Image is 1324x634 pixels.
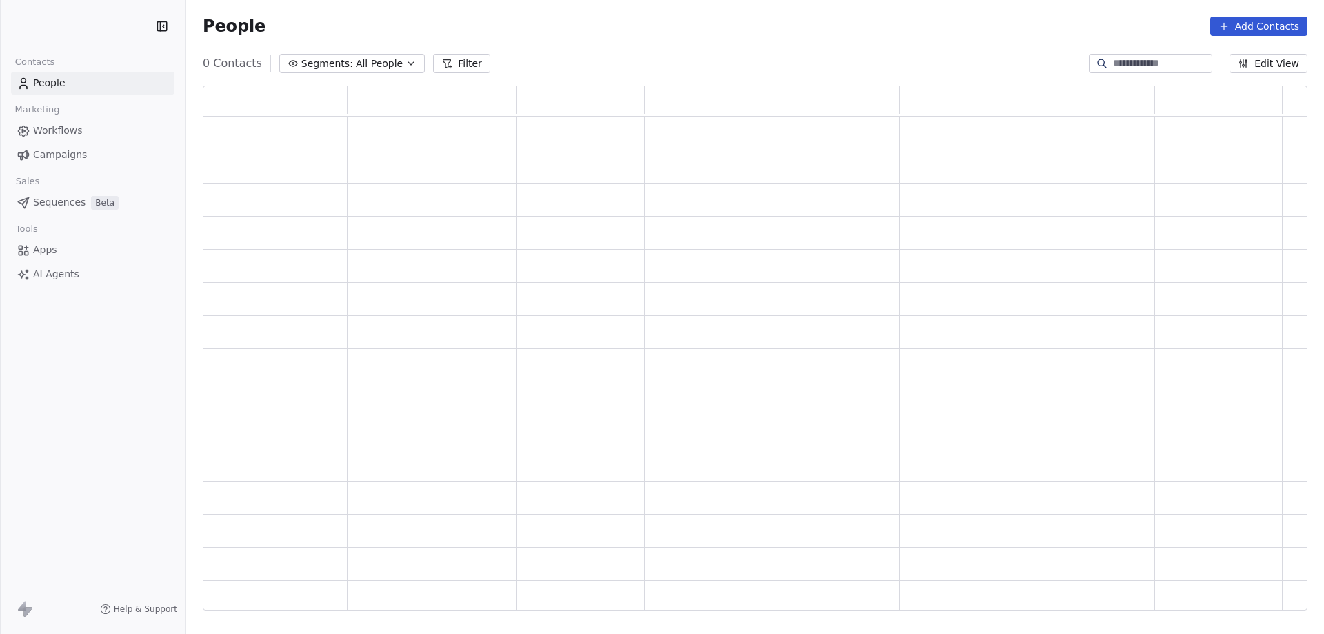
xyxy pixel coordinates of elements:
[203,16,265,37] span: People
[114,604,177,615] span: Help & Support
[10,219,43,239] span: Tools
[100,604,177,615] a: Help & Support
[301,57,353,71] span: Segments:
[1230,54,1307,73] button: Edit View
[33,123,83,138] span: Workflows
[91,196,119,210] span: Beta
[11,119,174,142] a: Workflows
[10,171,46,192] span: Sales
[11,191,174,214] a: SequencesBeta
[9,99,66,120] span: Marketing
[33,267,79,281] span: AI Agents
[203,55,262,72] span: 0 Contacts
[11,72,174,95] a: People
[356,57,403,71] span: All People
[33,243,57,257] span: Apps
[11,263,174,286] a: AI Agents
[1210,17,1307,36] button: Add Contacts
[433,54,490,73] button: Filter
[9,52,61,72] span: Contacts
[33,148,87,162] span: Campaigns
[11,143,174,166] a: Campaigns
[33,76,66,90] span: People
[33,195,86,210] span: Sequences
[11,239,174,261] a: Apps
